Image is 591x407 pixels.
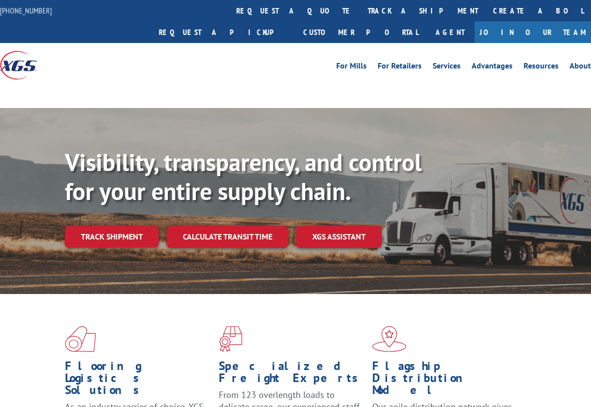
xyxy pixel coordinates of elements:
h1: Flooring Logistics Solutions [65,360,211,401]
a: Resources [524,62,559,73]
a: For Mills [336,62,367,73]
b: Visibility, transparency, and control for your entire supply chain. [65,146,422,206]
a: Agent [426,21,475,43]
a: Customer Portal [296,21,426,43]
img: xgs-icon-total-supply-chain-intelligence-red [65,326,96,352]
a: Advantages [472,62,513,73]
a: Track shipment [65,226,159,247]
a: Calculate transit time [167,226,288,247]
a: Services [433,62,461,73]
a: For Retailers [378,62,422,73]
img: xgs-icon-focused-on-flooring-red [219,326,242,352]
a: About [570,62,591,73]
h1: Flagship Distribution Model [372,360,519,401]
a: Join Our Team [475,21,591,43]
img: xgs-icon-flagship-distribution-model-red [372,326,407,352]
h1: Specialized Freight Experts [219,360,365,389]
a: XGS ASSISTANT [296,226,382,247]
a: Request a pickup [151,21,296,43]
